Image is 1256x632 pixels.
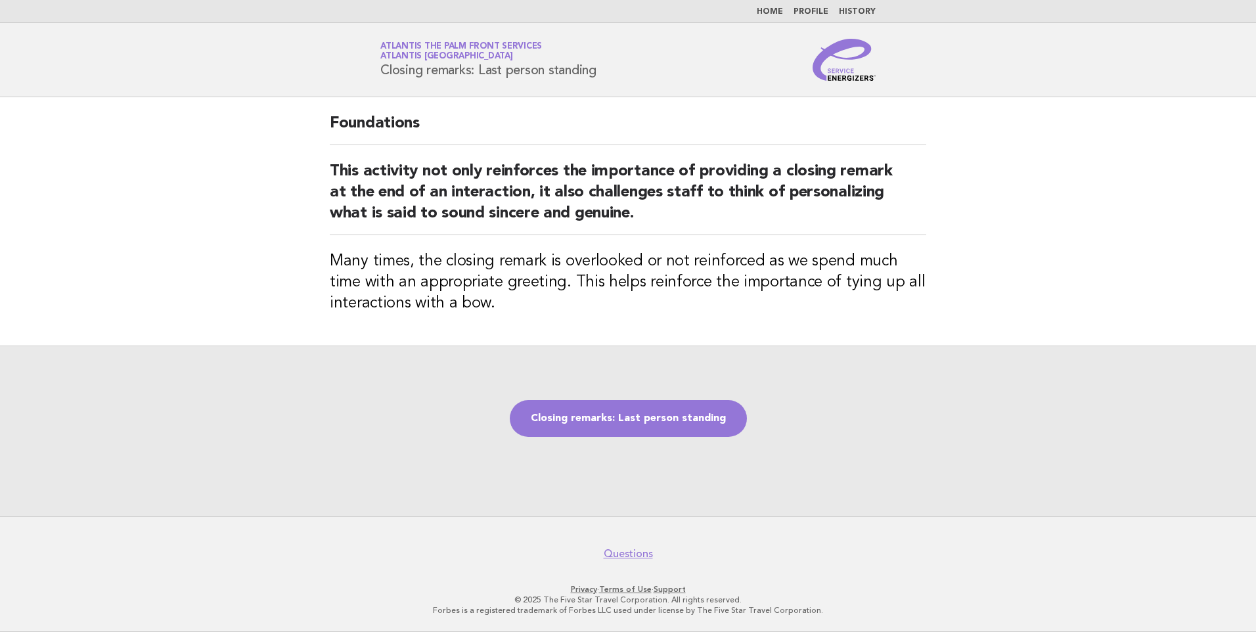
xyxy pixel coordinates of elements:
[330,161,926,235] h2: This activity not only reinforces the importance of providing a closing remark at the end of an i...
[571,585,597,594] a: Privacy
[794,8,828,16] a: Profile
[380,43,596,77] h1: Closing remarks: Last person standing
[226,605,1030,616] p: Forbes is a registered trademark of Forbes LLC used under license by The Five Star Travel Corpora...
[510,400,747,437] a: Closing remarks: Last person standing
[599,585,652,594] a: Terms of Use
[839,8,876,16] a: History
[330,113,926,145] h2: Foundations
[654,585,686,594] a: Support
[380,42,542,60] a: Atlantis The Palm Front ServicesAtlantis [GEOGRAPHIC_DATA]
[226,584,1030,595] p: · ·
[380,53,513,61] span: Atlantis [GEOGRAPHIC_DATA]
[813,39,876,81] img: Service Energizers
[604,547,653,560] a: Questions
[330,251,926,314] h3: Many times, the closing remark is overlooked or not reinforced as we spend much time with an appr...
[226,595,1030,605] p: © 2025 The Five Star Travel Corporation. All rights reserved.
[757,8,783,16] a: Home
